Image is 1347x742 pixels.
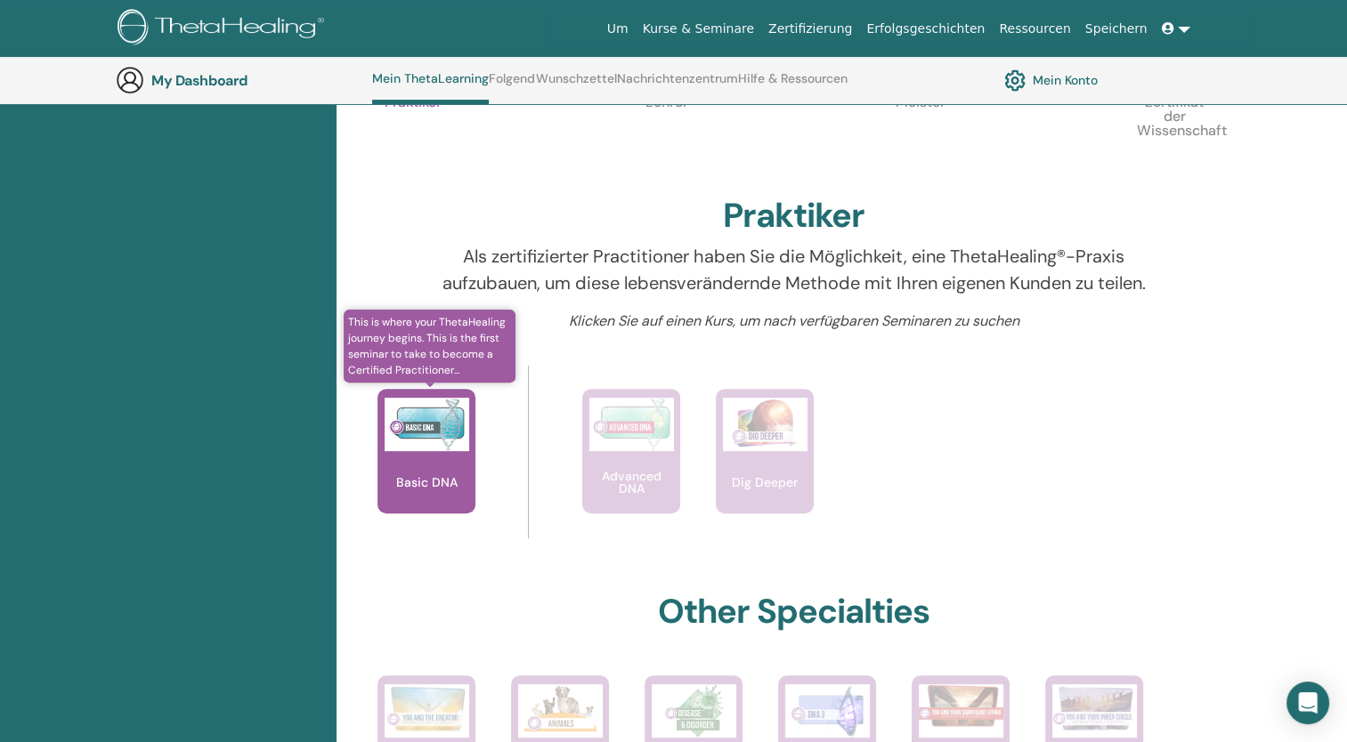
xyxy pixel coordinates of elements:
a: Ressourcen [992,12,1077,45]
a: Folgend [489,71,535,100]
a: Dig Deeper Dig Deeper [716,389,814,549]
p: Basic DNA [389,476,465,488]
img: DNA 3 [785,684,870,738]
img: You and Your Significant Other [919,684,1003,728]
a: Mein ThetaLearning [372,71,489,104]
div: Open Intercom Messenger [1286,682,1329,724]
img: Disease and Disorder [652,684,736,738]
img: Animal Seminar [518,684,603,738]
a: Advanced DNA Advanced DNA [582,389,680,549]
h2: Other Specialties [658,592,929,633]
a: Nachrichtenzentrum [617,71,738,100]
h3: My Dashboard [151,72,329,89]
a: Hilfe & Ressourcen [738,71,848,100]
p: Dig Deeper [725,476,805,488]
h2: Praktiker [723,196,864,237]
p: Klicken Sie auf einen Kurs, um nach verfügbaren Seminaren zu suchen [442,311,1146,332]
a: Kurse & Seminare [636,12,761,45]
img: Basic DNA [385,398,469,451]
img: generic-user-icon.jpg [116,66,144,94]
p: Advanced DNA [582,470,680,495]
a: Um [600,12,636,45]
img: You and Your Inner Circle [1052,684,1137,732]
p: Lehrer [629,95,704,170]
img: Advanced DNA [589,398,674,451]
p: Praktiker [376,95,450,170]
p: Als zertifizierter Practitioner haben Sie die Möglichkeit, eine ThetaHealing®-Praxis aufzubauen, ... [442,243,1146,296]
a: This is where your ThetaHealing journey begins. This is the first seminar to take to become a Cer... [377,389,475,549]
p: Zertifikat der Wissenschaft [1137,95,1212,170]
a: Mein Konto [1004,65,1098,95]
img: logo.png [118,9,330,49]
img: Dig Deeper [723,398,807,451]
img: You and the Creator [385,684,469,733]
a: Wunschzettel [536,71,617,100]
img: cog.svg [1004,65,1026,95]
a: Speichern [1078,12,1155,45]
span: This is where your ThetaHealing journey begins. This is the first seminar to take to become a Cer... [344,310,515,383]
a: Erfolgsgeschichten [859,12,992,45]
a: Zertifizierung [761,12,859,45]
p: Meister [883,95,958,170]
